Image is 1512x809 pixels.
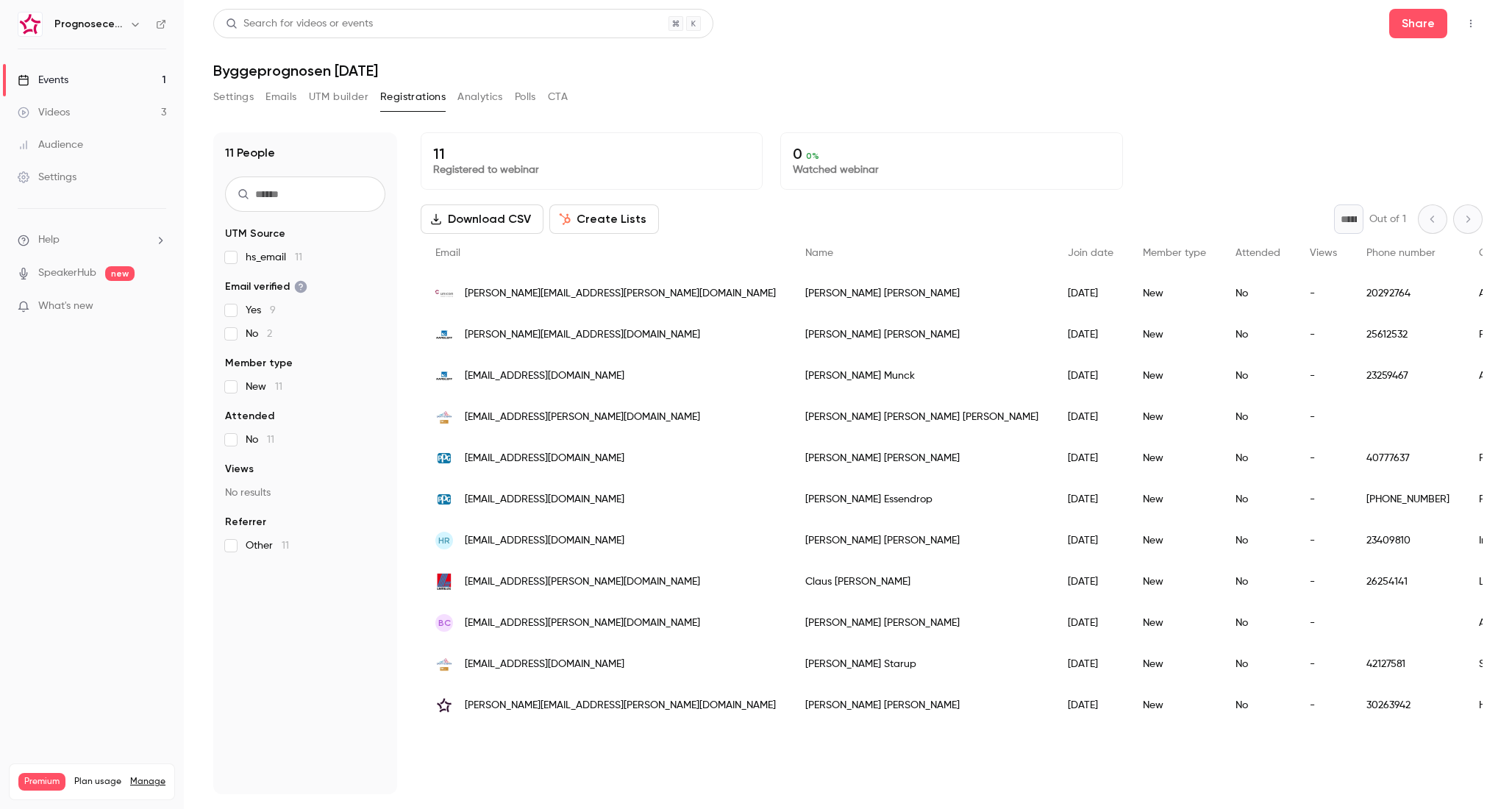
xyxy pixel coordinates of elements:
[1295,644,1352,685] div: -
[465,410,700,425] span: [EMAIL_ADDRESS][PERSON_NAME][DOMAIN_NAME]
[380,85,446,109] button: Registrations
[805,248,833,258] span: Name
[1053,314,1128,355] div: [DATE]
[1295,396,1352,438] div: -
[1053,685,1128,726] div: [DATE]
[54,17,124,32] h6: Prognosecenteret | Powered by Hubexo
[282,541,289,551] span: 11
[1128,438,1221,479] div: New
[791,438,1053,479] div: [PERSON_NAME] [PERSON_NAME]
[1128,685,1221,726] div: New
[225,515,266,530] span: Referrer
[1128,561,1221,602] div: New
[1295,602,1352,644] div: -
[38,265,96,281] a: SpeakerHub
[18,232,166,248] li: help-dropdown-opener
[1053,438,1128,479] div: [DATE]
[1053,561,1128,602] div: [DATE]
[1310,248,1337,258] span: Views
[246,379,282,394] span: New
[1295,685,1352,726] div: -
[1053,520,1128,561] div: [DATE]
[806,151,819,161] span: 0 %
[213,62,1483,79] h1: Byggeprognosen [DATE]
[791,602,1053,644] div: [PERSON_NAME] [PERSON_NAME]
[465,698,776,713] span: [PERSON_NAME][EMAIL_ADDRESS][PERSON_NAME][DOMAIN_NAME]
[265,85,296,109] button: Emails
[1295,479,1352,520] div: -
[1352,685,1464,726] div: 30263942
[548,85,568,109] button: CTA
[24,24,35,35] img: logo_orange.svg
[1053,273,1128,314] div: [DATE]
[226,16,373,32] div: Search for videos or events
[1128,644,1221,685] div: New
[105,266,135,281] span: new
[465,616,700,631] span: [EMAIL_ADDRESS][PERSON_NAME][DOMAIN_NAME]
[438,534,450,547] span: HR
[246,303,276,318] span: Yes
[465,492,624,507] span: [EMAIL_ADDRESS][DOMAIN_NAME]
[435,326,453,343] img: aarsleff.com
[225,356,293,371] span: Member type
[1128,314,1221,355] div: New
[1352,479,1464,520] div: [PHONE_NUMBER]
[1128,355,1221,396] div: New
[1053,479,1128,520] div: [DATE]
[1221,644,1295,685] div: No
[465,286,776,302] span: [PERSON_NAME][EMAIL_ADDRESS][PERSON_NAME][DOMAIN_NAME]
[1221,438,1295,479] div: No
[465,451,624,466] span: [EMAIL_ADDRESS][DOMAIN_NAME]
[791,479,1053,520] div: [PERSON_NAME] Essendrop
[1352,520,1464,561] div: 23409810
[1352,438,1464,479] div: 40777637
[1053,602,1128,644] div: [DATE]
[1352,273,1464,314] div: 20292764
[421,204,543,234] button: Download CSV
[225,227,385,553] section: facet-groups
[465,533,624,549] span: [EMAIL_ADDRESS][DOMAIN_NAME]
[433,163,750,177] p: Registered to webinar
[1352,644,1464,685] div: 42127581
[465,574,700,590] span: [EMAIL_ADDRESS][PERSON_NAME][DOMAIN_NAME]
[1235,248,1280,258] span: Attended
[515,85,536,109] button: Polls
[246,432,274,447] span: No
[225,485,385,500] p: No results
[246,250,302,265] span: hs_email
[1295,561,1352,602] div: -
[435,285,453,302] img: unicon.dk
[146,85,158,97] img: tab_keywords_by_traffic_grey.svg
[435,248,460,258] span: Email
[1352,561,1464,602] div: 26254141
[1221,602,1295,644] div: No
[1128,396,1221,438] div: New
[295,252,302,263] span: 11
[465,327,700,343] span: [PERSON_NAME][EMAIL_ADDRESS][DOMAIN_NAME]
[1128,479,1221,520] div: New
[435,491,453,508] img: ppg.com
[246,327,272,341] span: No
[18,105,70,120] div: Videos
[1053,644,1128,685] div: [DATE]
[435,573,453,591] img: lamilux.dk
[246,538,289,553] span: Other
[1221,273,1295,314] div: No
[1221,314,1295,355] div: No
[1221,561,1295,602] div: No
[130,776,165,788] a: Manage
[24,38,35,50] img: website_grey.svg
[435,449,453,467] img: ppg.com
[225,462,254,477] span: Views
[433,145,750,163] p: 11
[74,776,121,788] span: Plan usage
[225,227,285,241] span: UTM Source
[18,138,83,152] div: Audience
[18,170,76,185] div: Settings
[38,299,93,314] span: What's new
[465,657,624,672] span: [EMAIL_ADDRESS][DOMAIN_NAME]
[309,85,368,109] button: UTM builder
[163,87,248,96] div: Keywords by Traffic
[1295,355,1352,396] div: -
[213,85,254,109] button: Settings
